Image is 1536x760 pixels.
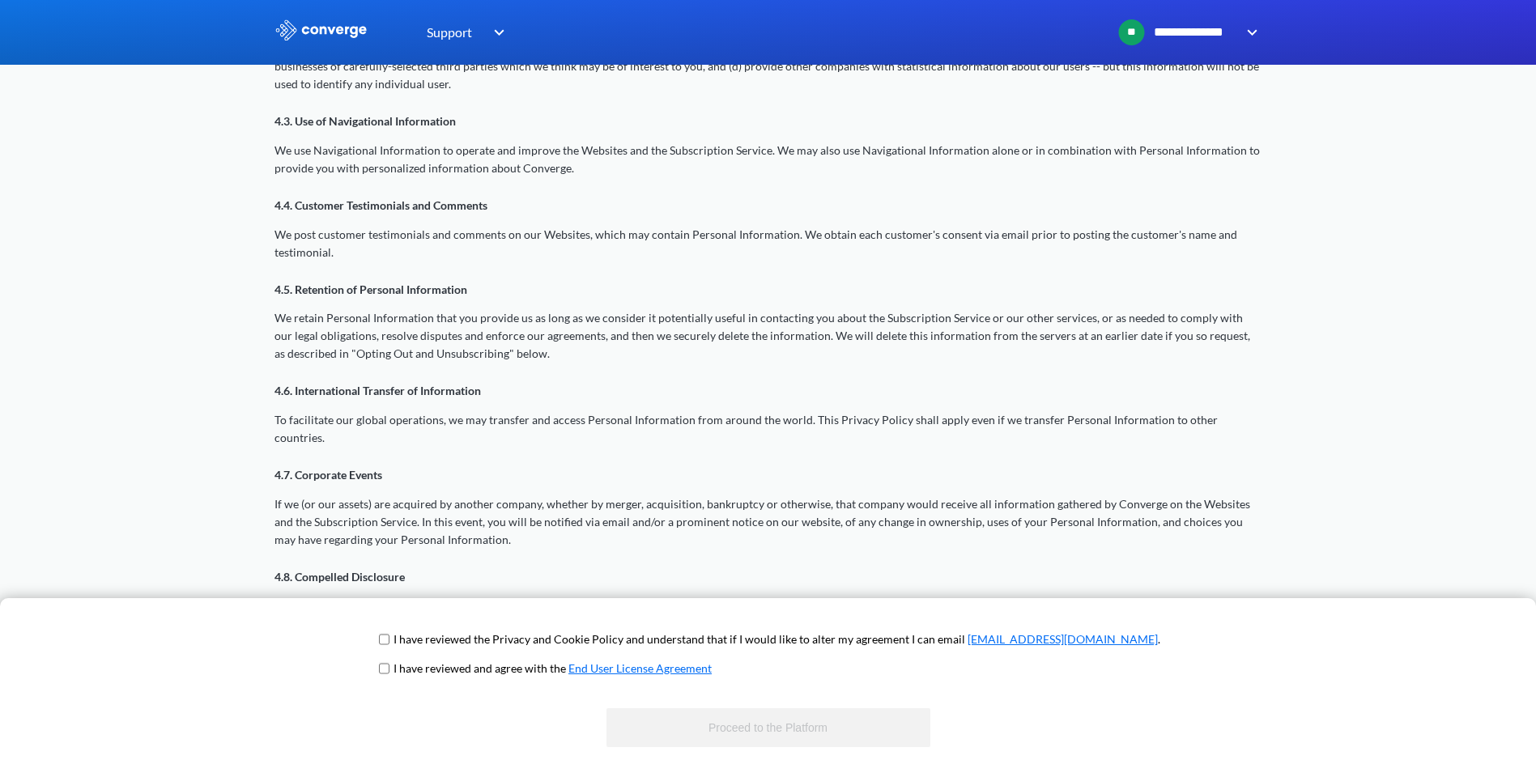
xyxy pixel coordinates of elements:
p: I have reviewed the Privacy and Cookie Policy and understand that if I would like to alter my agr... [394,631,1160,648]
a: End User License Agreement [568,661,712,675]
img: downArrow.svg [1236,23,1262,42]
p: If we (or our assets) are acquired by another company, whether by merger, acquisition, bankruptcy... [274,495,1262,549]
p: To facilitate our global operations, we may transfer and access Personal Information from around ... [274,411,1262,447]
img: downArrow.svg [483,23,509,42]
p: We retain Personal Information that you provide us as long as we consider it potentially useful i... [274,309,1262,363]
p: We post customer testimonials and comments on our Websites, which may contain Personal Informatio... [274,226,1262,261]
p: 4.7. Corporate Events [274,466,1262,484]
p: 4.4. Customer Testimonials and Comments [274,197,1262,214]
p: 4.8. Compelled Disclosure [274,568,1262,586]
p: We use Navigational Information to operate and improve the Websites and the Subscription Service.... [274,142,1262,177]
span: Support [427,22,472,42]
p: I have reviewed and agree with the [394,660,712,677]
button: Proceed to the Platform [606,708,930,747]
img: logo_ewhite.svg [274,19,368,40]
p: 4.3. Use of Navigational Information [274,113,1262,130]
p: 4.6. International Transfer of Information [274,382,1262,400]
p: 4.5. Retention of Personal Information [274,281,1262,299]
a: [EMAIL_ADDRESS][DOMAIN_NAME] [968,632,1158,646]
